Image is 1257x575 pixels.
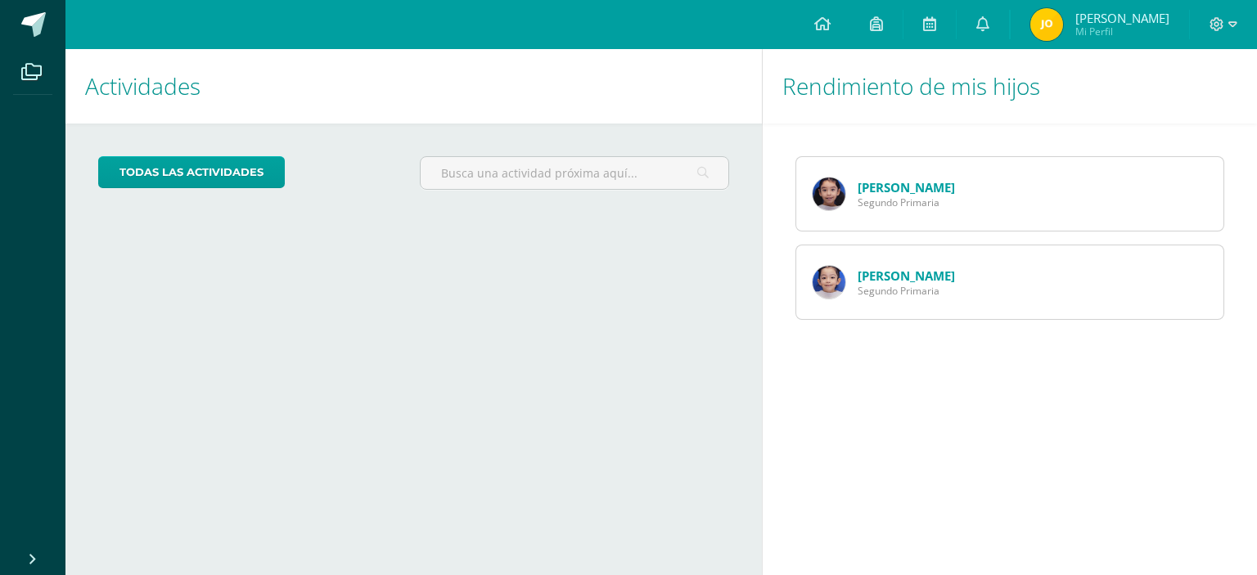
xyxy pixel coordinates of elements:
input: Busca una actividad próxima aquí... [421,157,728,189]
a: todas las Actividades [98,156,285,188]
span: [PERSON_NAME] [1075,10,1169,26]
span: Segundo Primaria [858,284,955,298]
img: a273d795750ff3d2be53eb4781f575eb.png [813,177,845,210]
h1: Actividades [85,49,742,124]
span: Mi Perfil [1075,25,1169,38]
img: 5e14213b9232e3049eb0b477c6620c9c.png [1030,8,1063,41]
h1: Rendimiento de mis hijos [782,49,1237,124]
img: 3eaf40a3e7a1b312990635511d4577ab.png [813,266,845,299]
a: [PERSON_NAME] [858,267,955,284]
a: [PERSON_NAME] [858,179,955,195]
span: Segundo Primaria [858,195,955,209]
